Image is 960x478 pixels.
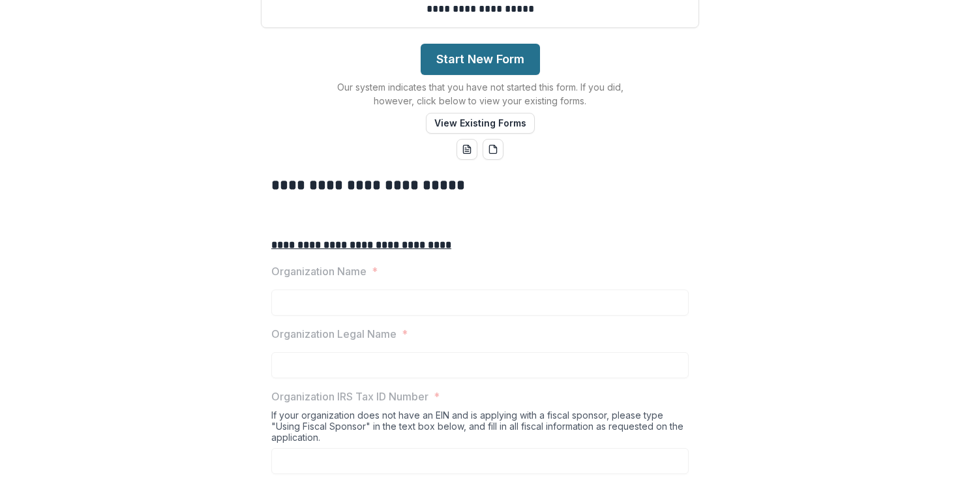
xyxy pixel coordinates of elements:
p: Our system indicates that you have not started this form. If you did, however, click below to vie... [317,80,643,108]
button: word-download [457,139,477,160]
div: If your organization does not have an EIN and is applying with a fiscal sponsor, please type "Usi... [271,410,689,448]
button: pdf-download [483,139,503,160]
button: Start New Form [421,44,540,75]
p: Organization IRS Tax ID Number [271,389,428,404]
p: Organization Name [271,263,367,279]
button: View Existing Forms [426,113,535,134]
p: Organization Legal Name [271,326,397,342]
